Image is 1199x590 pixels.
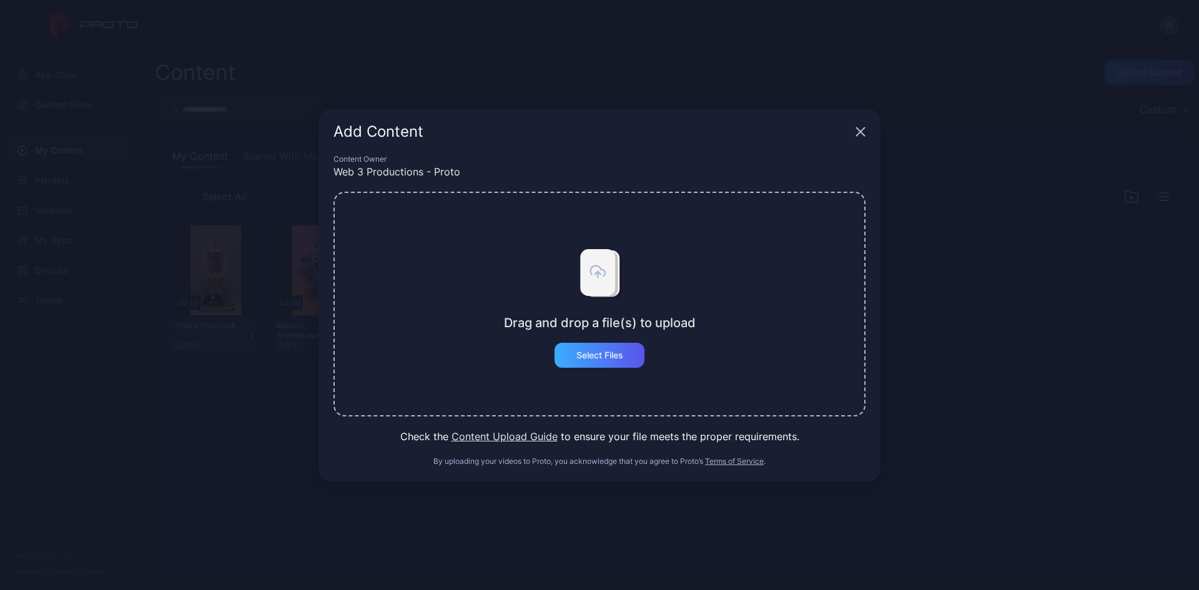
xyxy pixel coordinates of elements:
[576,350,623,360] div: Select Files
[555,343,644,368] button: Select Files
[333,154,866,164] div: Content Owner
[333,164,866,179] div: Web 3 Productions - Proto
[705,456,764,466] button: Terms of Service
[333,456,866,466] div: By uploading your videos to Proto, you acknowledge that you agree to Proto’s .
[333,429,866,444] div: Check the to ensure your file meets the proper requirements.
[504,315,696,330] div: Drag and drop a file(s) to upload
[451,429,558,444] button: Content Upload Guide
[333,124,851,139] div: Add Content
